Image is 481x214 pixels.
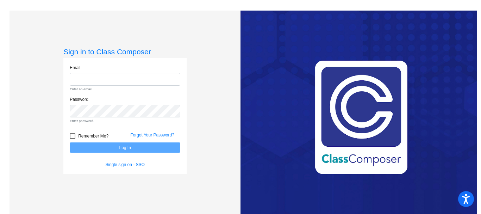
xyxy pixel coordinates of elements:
a: Forgot Your Password? [130,133,174,137]
h3: Sign in to Class Composer [63,47,187,56]
a: Single sign on - SSO [105,162,144,167]
span: Remember Me? [78,132,108,140]
label: Password [70,96,88,103]
button: Log In [70,142,180,153]
small: Enter an email. [70,87,180,92]
small: Enter password. [70,118,180,123]
label: Email [70,65,80,71]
